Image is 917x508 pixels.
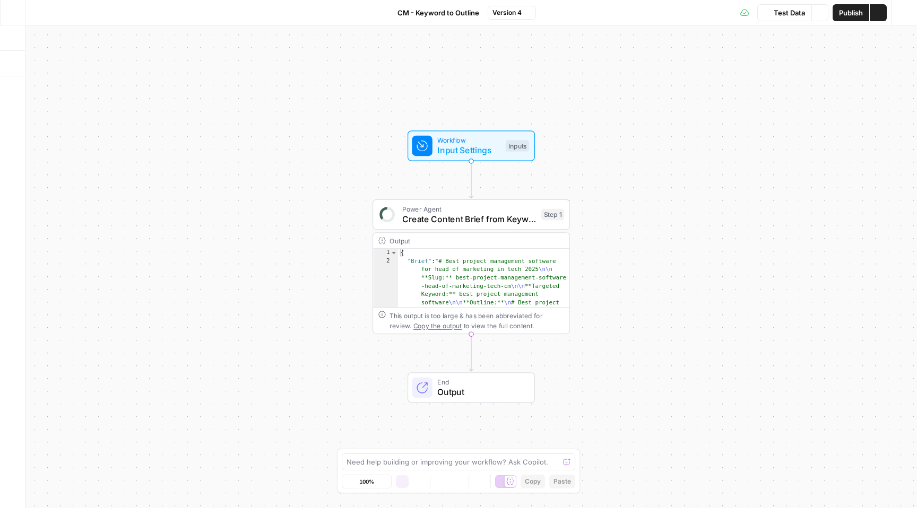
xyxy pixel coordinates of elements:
span: End [437,377,524,387]
button: Version 4 [488,6,536,20]
span: Copy the output [413,322,462,329]
span: Power Agent [402,204,536,214]
button: Publish [833,4,869,21]
div: EndOutput [373,372,570,403]
span: Paste [553,477,571,486]
span: Create Content Brief from Keyword - Fork [402,213,536,225]
g: Edge from start to step_1 [469,161,473,198]
button: Paste [549,475,575,488]
div: WorkflowInput SettingsInputs [373,130,570,161]
div: This output is too large & has been abbreviated for review. to view the full content. [390,311,564,331]
div: Output [390,235,550,246]
span: Version 4 [492,8,522,17]
button: Copy [521,475,545,488]
button: Test Data [757,4,811,21]
div: Power AgentCreate Content Brief from Keyword - ForkStep 1Output{ "Brief":"# Best project manageme... [373,199,570,334]
span: Toggle code folding, rows 1 through 3 [391,249,397,257]
span: Workflow [437,135,500,145]
g: Edge from step_1 to end [469,334,473,371]
div: 1 [373,249,398,257]
span: Input Settings [437,144,500,156]
span: Publish [839,7,863,18]
span: Copy [525,477,541,486]
span: 100% [359,477,374,486]
span: Output [437,386,524,398]
span: CM - Keyword to Outline [397,7,479,18]
button: CM - Keyword to Outline [382,4,486,21]
div: Step 1 [541,209,564,221]
span: Test Data [774,7,805,18]
div: Inputs [506,140,529,152]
